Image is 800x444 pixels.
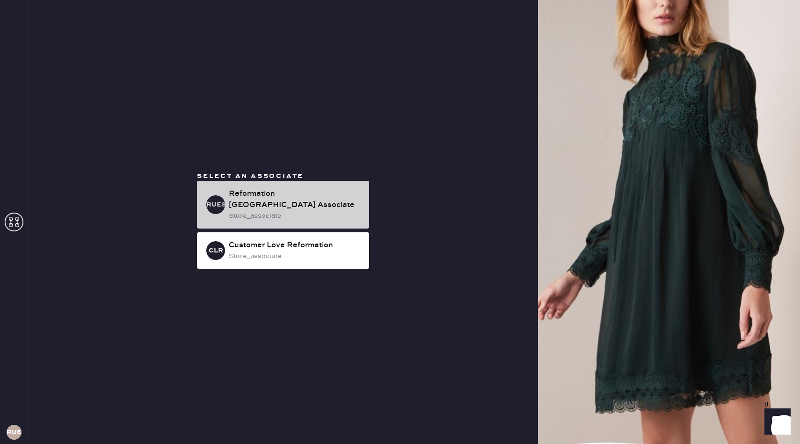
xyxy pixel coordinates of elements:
div: store_associate [229,211,362,221]
div: Customer Love Reformation [229,240,362,251]
iframe: Front Chat [756,402,796,442]
h3: CLR [209,247,223,254]
h3: RUESA [206,201,225,208]
span: Select an associate [197,172,304,180]
div: store_associate [229,251,362,261]
div: Reformation [GEOGRAPHIC_DATA] Associate [229,188,362,211]
h3: RUES [7,429,22,436]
